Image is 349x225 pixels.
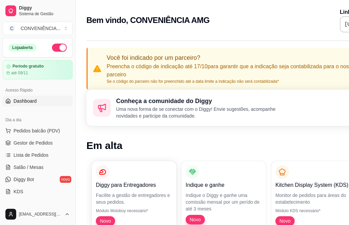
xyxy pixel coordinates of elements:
[14,164,44,171] span: Salão / Mesas
[3,3,73,19] a: DiggySistema de Gestão
[3,162,73,173] a: Salão / Mesas
[14,176,34,183] span: Diggy Bot
[12,64,44,69] article: Período gratuito
[116,106,289,119] p: Uma nova forma de se conectar com o Diggy! Envie sugestões, acompanhe novidades e participe da co...
[14,127,60,134] span: Pedidos balcão (PDV)
[97,218,114,224] span: Novo
[187,216,204,223] span: Novo
[186,192,262,212] p: Indique o Diggy e ganhe uma comissão mensal por um perído de até 3 meses
[96,181,172,189] p: Diggy para Entregadores
[3,174,73,185] a: Diggy Botnovo
[14,152,49,158] span: Lista de Pedidos
[96,208,172,214] p: Módulo Motoboy necessário*
[14,98,37,104] span: Dashboard
[3,60,73,79] a: Período gratuitoaté 09/11
[21,25,60,32] div: CONVENIÊNCIA ...
[19,5,70,11] span: Diggy
[11,70,28,76] article: até 09/11
[186,181,262,189] p: Indique e ganhe
[52,44,67,52] button: Alterar Status
[3,206,73,222] button: [EMAIL_ADDRESS][DOMAIN_NAME]
[3,115,73,125] div: Dia a dia
[3,137,73,148] a: Gestor de Pedidos
[86,15,210,26] h2: Bem vindo, CONVENIÊNCIA AMG
[19,211,62,217] span: [EMAIL_ADDRESS][DOMAIN_NAME]
[14,140,53,146] span: Gestor de Pedidos
[8,44,36,51] div: Loja aberta
[14,188,23,195] span: KDS
[3,96,73,106] a: Dashboard
[277,218,293,224] span: Novo
[3,186,73,197] a: KDS
[3,150,73,160] a: Lista de Pedidos
[3,85,73,96] div: Acesso Rápido
[3,125,73,136] button: Pedidos balcão (PDV)
[8,25,15,32] span: C
[3,22,73,35] button: Select a team
[96,192,172,205] p: Facilite a gestão de entregadores e seus pedidos.
[116,96,289,106] h2: Conheça a comunidade do Diggy
[19,11,70,17] span: Sistema de Gestão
